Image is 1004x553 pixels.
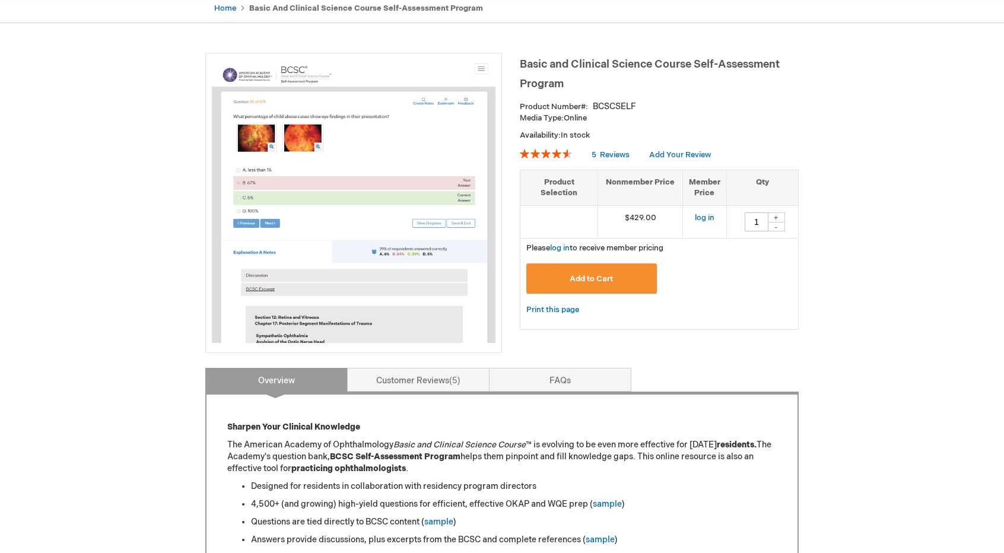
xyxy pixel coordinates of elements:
[291,463,406,473] strong: practicing ophthalmologists
[424,517,453,527] a: sample
[520,130,799,141] p: Availability:
[347,368,490,392] a: Customer Reviews5
[227,439,777,475] p: The American Academy of Ophthalmology ™ is evolving to be even more effective for [DATE] The Acad...
[526,303,579,317] a: Print this page
[520,113,564,123] strong: Media Type:
[520,149,572,158] div: 92%
[520,170,598,205] th: Product Selection
[227,422,360,432] strong: Sharpen Your Clinical Knowledge
[593,101,636,113] div: BCSCSELF
[649,150,711,160] a: Add Your Review
[592,150,596,160] span: 5
[251,481,777,492] li: Designed for residents in collaboration with residency program directors
[520,58,780,90] span: Basic and Clinical Science Course Self-Assessment Program
[593,499,622,509] a: sample
[570,274,613,284] span: Add to Cart
[586,535,615,545] a: sample
[561,131,590,140] span: In stock
[695,213,714,223] a: log in
[598,170,683,205] th: Nonmember Price
[330,452,460,462] strong: BCSC Self-Assessment Program
[520,113,799,124] p: Online
[592,150,631,160] a: 5 Reviews
[550,243,570,253] a: log in
[489,368,631,392] a: FAQs
[717,440,757,450] strong: residents.
[598,205,683,238] td: $429.00
[767,212,785,223] div: +
[526,263,657,294] button: Add to Cart
[214,4,236,13] a: Home
[449,376,460,386] span: 5
[249,4,483,13] strong: Basic and Clinical Science Course Self-Assessment Program
[767,222,785,231] div: -
[526,243,663,253] span: Please to receive member pricing
[212,59,495,343] img: Basic and Clinical Science Course Self-Assessment Program
[745,212,768,231] input: Qty
[520,102,588,112] strong: Product Number
[600,150,630,160] span: Reviews
[393,440,526,450] em: Basic and Clinical Science Course
[682,170,726,205] th: Member Price
[251,516,777,528] li: Questions are tied directly to BCSC content ( )
[251,498,777,510] li: 4,500+ (and growing) high-yield questions for efficient, effective OKAP and WQE prep ( )
[726,170,798,205] th: Qty
[205,368,348,392] a: Overview
[251,534,777,546] li: Answers provide discussions, plus excerpts from the BCSC and complete references ( )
